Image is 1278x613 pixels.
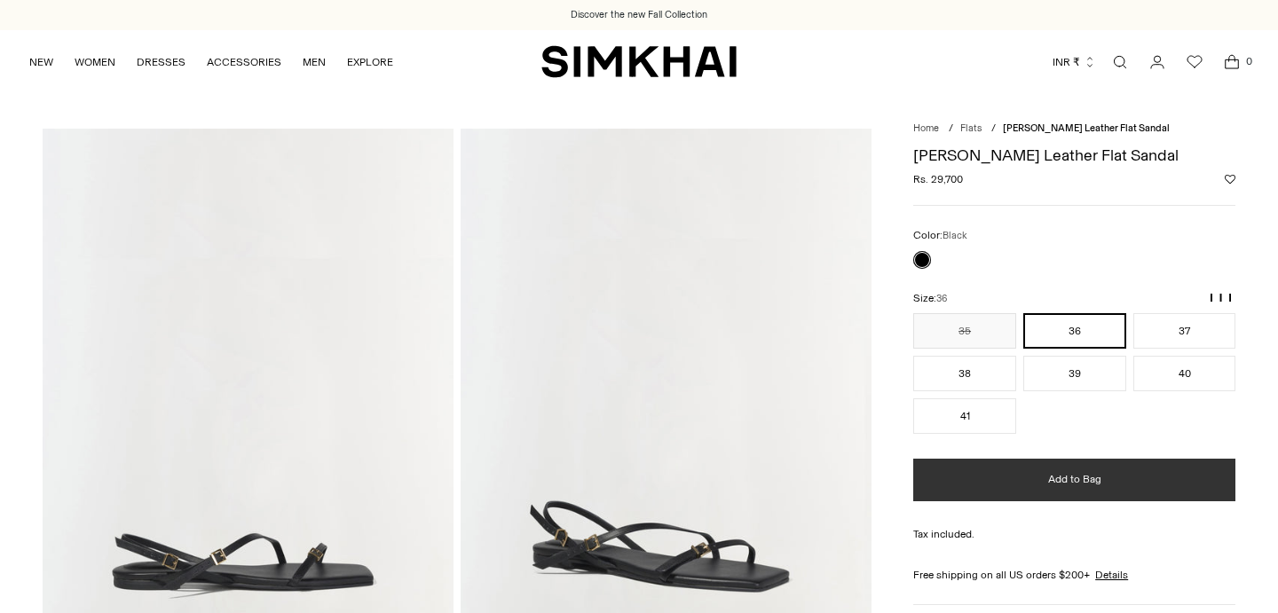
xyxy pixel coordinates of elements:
[1241,53,1257,69] span: 0
[207,43,281,82] a: ACCESSORIES
[1003,122,1170,134] span: [PERSON_NAME] Leather Flat Sandal
[913,227,967,244] label: Color:
[913,122,939,134] a: Home
[1102,44,1138,80] a: Open search modal
[1023,313,1126,349] button: 36
[1177,44,1212,80] a: Wishlist
[913,147,1235,163] h1: [PERSON_NAME] Leather Flat Sandal
[943,230,967,241] span: Black
[347,43,393,82] a: EXPLORE
[913,171,963,187] span: Rs. 29,700
[1053,43,1096,82] button: INR ₹
[29,43,53,82] a: NEW
[137,43,185,82] a: DRESSES
[541,44,737,79] a: SIMKHAI
[1023,356,1126,391] button: 39
[949,122,953,137] div: /
[913,290,947,307] label: Size:
[1095,567,1128,583] a: Details
[913,356,1016,391] button: 38
[913,567,1235,583] div: Free shipping on all US orders $200+
[913,313,1016,349] button: 35
[991,122,996,137] div: /
[936,293,947,304] span: 36
[1133,313,1236,349] button: 37
[913,122,1235,137] nav: breadcrumbs
[1133,356,1236,391] button: 40
[303,43,326,82] a: MEN
[913,459,1235,501] button: Add to Bag
[75,43,115,82] a: WOMEN
[960,122,982,134] a: Flats
[1140,44,1175,80] a: Go to the account page
[913,398,1016,434] button: 41
[1225,174,1235,185] button: Add to Wishlist
[913,526,1235,542] div: Tax included.
[571,8,707,22] a: Discover the new Fall Collection
[1048,472,1101,487] span: Add to Bag
[1214,44,1250,80] a: Open cart modal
